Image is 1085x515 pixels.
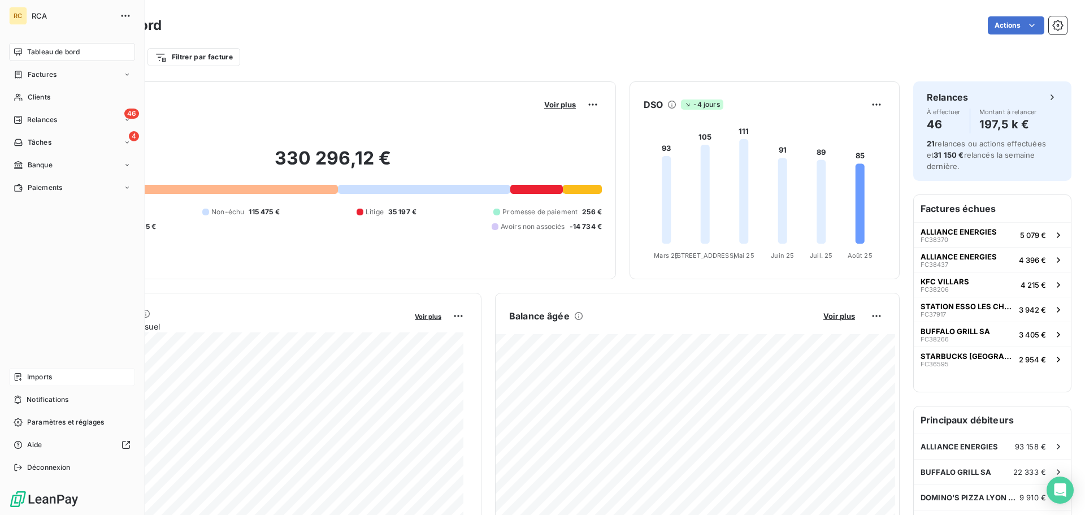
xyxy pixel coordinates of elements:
[27,115,57,125] span: Relances
[27,462,71,473] span: Déconnexion
[848,252,873,259] tspan: Août 25
[1019,355,1046,364] span: 2 954 €
[921,336,949,343] span: FC38266
[9,66,135,84] a: Factures
[1019,330,1046,339] span: 3 405 €
[979,115,1037,133] h4: 197,5 k €
[28,70,57,80] span: Factures
[1015,442,1046,451] span: 93 158 €
[914,195,1071,222] h6: Factures échues
[544,100,576,109] span: Voir plus
[927,139,935,148] span: 21
[914,247,1071,272] button: ALLIANCE ENERGIESFC384374 396 €
[921,236,948,243] span: FC38370
[644,98,663,111] h6: DSO
[921,277,969,286] span: KFC VILLARS
[921,468,991,477] span: BUFFALO GRILL SA
[502,207,578,217] span: Promesse de paiement
[9,179,135,197] a: Paiements
[27,440,42,450] span: Aide
[124,109,139,119] span: 46
[415,313,441,321] span: Voir plus
[921,327,990,336] span: BUFFALO GRILL SA
[27,417,104,427] span: Paramètres et réglages
[914,297,1071,322] button: STATION ESSO LES CHERESFC379173 942 €
[1019,305,1046,314] span: 3 942 €
[28,160,53,170] span: Banque
[541,99,579,110] button: Voir plus
[921,252,997,261] span: ALLIANCE ENERGIES
[771,252,794,259] tspan: Juin 25
[147,48,240,66] button: Filtrer par facture
[582,207,602,217] span: 256 €
[9,156,135,174] a: Banque
[9,43,135,61] a: Tableau de bord
[28,92,50,102] span: Clients
[914,347,1071,371] button: STARBUCKS [GEOGRAPHIC_DATA]FC365952 954 €
[927,90,968,104] h6: Relances
[501,222,565,232] span: Avoirs non associés
[914,272,1071,297] button: KFC VILLARSFC382064 215 €
[28,137,51,148] span: Tâches
[570,222,602,232] span: -14 734 €
[921,261,948,268] span: FC38437
[32,11,113,20] span: RCA
[249,207,279,217] span: 115 475 €
[9,436,135,454] a: Aide
[921,442,999,451] span: ALLIANCE ENERGIES
[411,311,445,321] button: Voir plus
[927,109,961,115] span: À effectuer
[914,222,1071,247] button: ALLIANCE ENERGIESFC383705 079 €
[27,372,52,382] span: Imports
[927,115,961,133] h4: 46
[654,252,679,259] tspan: Mars 25
[129,131,139,141] span: 4
[823,311,855,321] span: Voir plus
[921,311,946,318] span: FC37917
[1013,468,1046,477] span: 22 333 €
[27,47,80,57] span: Tableau de bord
[9,413,135,431] a: Paramètres et réglages
[1019,493,1046,502] span: 9 910 €
[921,286,949,293] span: FC38206
[979,109,1037,115] span: Montant à relancer
[675,252,736,259] tspan: [STREET_ADDRESS]
[211,207,244,217] span: Non-échu
[9,7,27,25] div: RC
[388,207,416,217] span: 35 197 €
[820,311,858,321] button: Voir plus
[810,252,832,259] tspan: Juil. 25
[9,88,135,106] a: Clients
[9,490,79,508] img: Logo LeanPay
[1020,231,1046,240] span: 5 079 €
[921,493,1019,502] span: DOMINO'S PIZZA LYON 3 OUEST
[921,352,1014,361] span: STARBUCKS [GEOGRAPHIC_DATA]
[927,139,1046,171] span: relances ou actions effectuées et relancés la semaine dernière.
[64,147,602,181] h2: 330 296,12 €
[64,321,407,332] span: Chiffre d'affaires mensuel
[914,322,1071,347] button: BUFFALO GRILL SAFC382663 405 €
[734,252,754,259] tspan: Mai 25
[366,207,384,217] span: Litige
[921,227,997,236] span: ALLIANCE ENERGIES
[914,406,1071,434] h6: Principaux débiteurs
[9,111,135,129] a: 46Relances
[9,368,135,386] a: Imports
[1047,477,1074,504] div: Open Intercom Messenger
[934,150,964,159] span: 31 150 €
[1019,256,1046,265] span: 4 396 €
[921,302,1014,311] span: STATION ESSO LES CHERES
[28,183,62,193] span: Paiements
[681,99,723,110] span: -4 jours
[509,309,570,323] h6: Balance âgée
[1021,280,1046,289] span: 4 215 €
[988,16,1044,34] button: Actions
[921,361,949,367] span: FC36595
[9,133,135,152] a: 4Tâches
[27,395,68,405] span: Notifications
